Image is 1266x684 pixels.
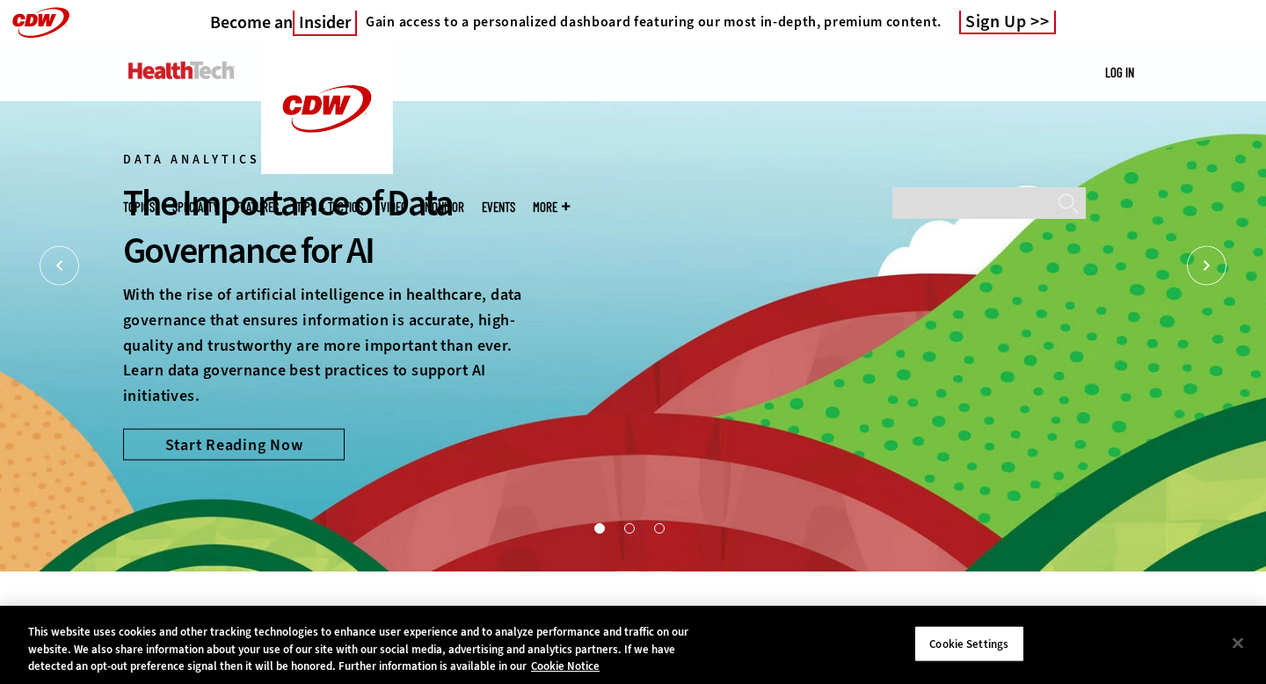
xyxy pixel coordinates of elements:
[531,659,600,673] a: More information about your privacy
[172,200,218,214] span: Specialty
[1219,623,1257,662] button: Close
[482,200,515,214] a: Events
[210,11,357,33] a: Become anInsider
[123,282,531,409] p: With the rise of artificial intelligence in healthcare, data governance that ensures information ...
[959,11,1056,34] a: Sign Up
[236,200,279,214] a: Features
[293,11,357,36] span: Insider
[40,246,79,286] button: Prev
[210,11,357,33] h3: Become an
[533,200,570,214] span: More
[296,200,363,214] a: Tips & Tactics
[128,62,235,79] img: Home
[123,428,345,460] a: Start Reading Now
[381,200,407,214] a: Video
[1187,246,1226,286] button: Next
[261,160,393,178] a: CDW
[1105,64,1134,80] a: Log in
[1105,63,1134,82] div: User menu
[594,523,603,532] button: 1 of 3
[654,523,663,532] button: 3 of 3
[366,13,942,31] h4: Gain access to a personalized dashboard featuring our most in-depth, premium content.
[914,625,1024,662] button: Cookie Settings
[425,200,464,214] a: MonITor
[261,44,393,174] img: Home
[28,623,696,675] div: This website uses cookies and other tracking technologies to enhance user experience and to analy...
[624,523,633,532] button: 2 of 3
[123,200,155,214] span: Topics
[123,179,531,274] div: The Importance of Data Governance for AI
[357,13,942,31] a: Gain access to a personalized dashboard featuring our most in-depth, premium content.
